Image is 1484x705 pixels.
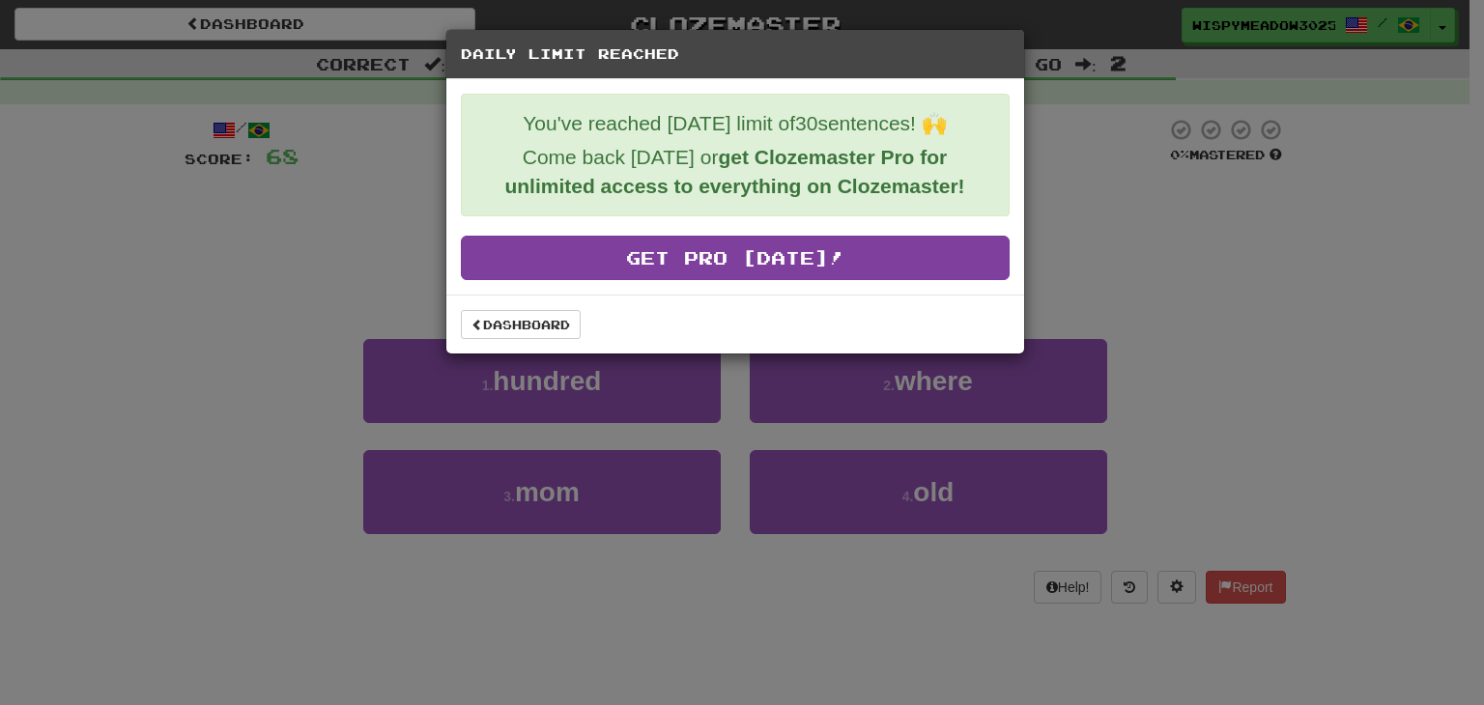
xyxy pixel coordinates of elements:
p: You've reached [DATE] limit of 30 sentences! 🙌 [476,109,994,138]
strong: get Clozemaster Pro for unlimited access to everything on Clozemaster! [504,146,964,197]
a: Get Pro [DATE]! [461,236,1010,280]
h5: Daily Limit Reached [461,44,1010,64]
p: Come back [DATE] or [476,143,994,201]
a: Dashboard [461,310,581,339]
